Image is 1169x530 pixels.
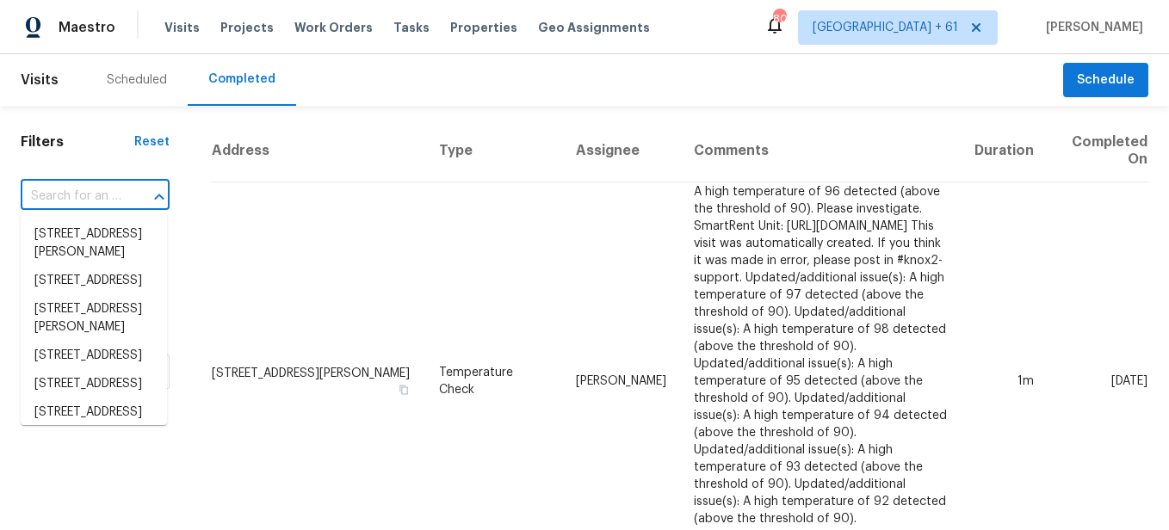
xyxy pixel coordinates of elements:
span: [GEOGRAPHIC_DATA] + 61 [813,19,958,36]
span: Geo Assignments [538,19,650,36]
span: Work Orders [294,19,373,36]
span: Maestro [59,19,115,36]
th: Completed On [1048,120,1148,182]
th: Address [211,120,425,182]
span: Schedule [1077,70,1135,91]
li: [STREET_ADDRESS] [21,342,167,370]
h1: Filters [21,133,134,151]
th: Assignee [562,120,680,182]
button: Copy Address [396,382,411,397]
div: 800 [773,10,785,28]
span: Tasks [393,22,430,34]
div: Completed [208,71,275,88]
span: Visits [164,19,200,36]
th: Type [425,120,561,182]
span: Visits [21,61,59,99]
span: Properties [450,19,517,36]
span: Projects [220,19,274,36]
th: Comments [680,120,962,182]
button: Schedule [1063,63,1148,98]
div: Reset [134,133,170,151]
li: [STREET_ADDRESS] [21,398,167,427]
input: Search for an address... [21,183,121,210]
li: [STREET_ADDRESS] [21,370,167,398]
li: [STREET_ADDRESS][PERSON_NAME] [21,295,167,342]
button: Close [147,185,171,209]
li: [STREET_ADDRESS] [21,267,167,295]
li: [STREET_ADDRESS][PERSON_NAME] [21,220,167,267]
div: Scheduled [107,71,167,89]
th: Duration [961,120,1048,182]
span: [PERSON_NAME] [1039,19,1143,36]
